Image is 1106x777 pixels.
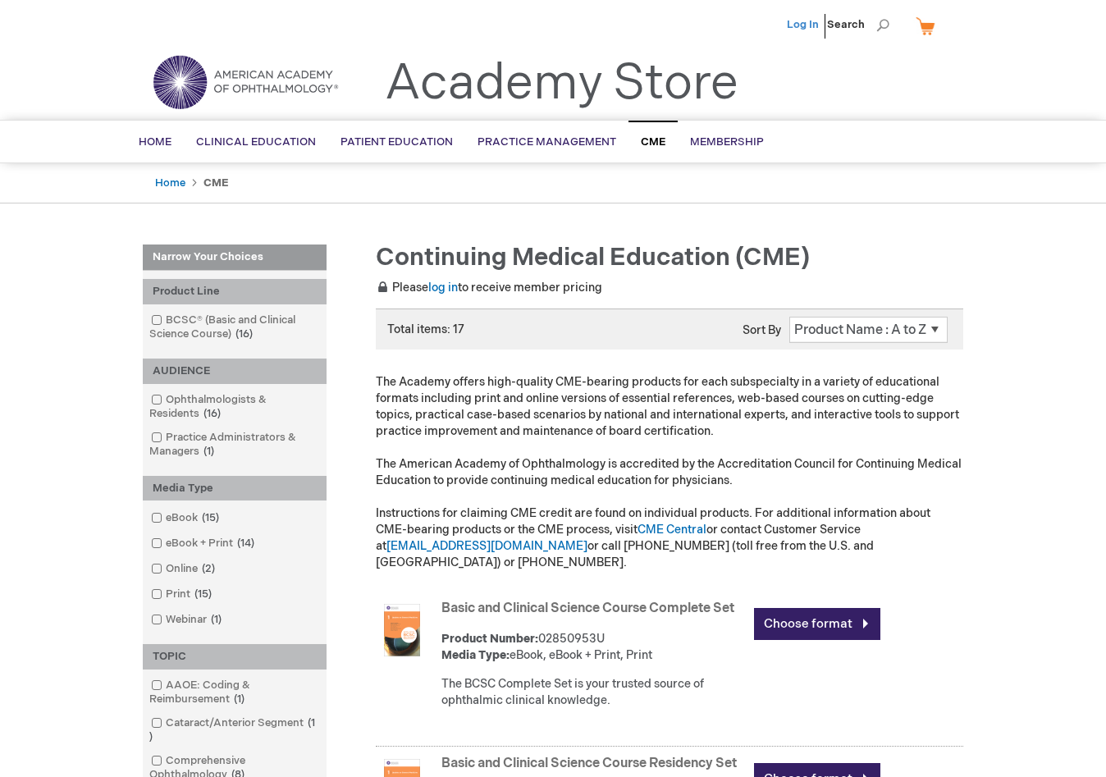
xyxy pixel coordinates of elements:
a: Webinar1 [147,612,228,628]
span: 1 [149,716,315,743]
a: Print15 [147,587,218,602]
strong: Narrow Your Choices [143,245,327,271]
div: 02850953U eBook, eBook + Print, Print [441,631,746,664]
a: Academy Store [385,54,738,113]
div: Product Line [143,279,327,304]
div: TOPIC [143,644,327,670]
a: Log In [787,18,819,31]
p: The Academy offers high-quality CME-bearing products for each subspecialty in a variety of educat... [376,374,963,571]
span: 15 [198,511,223,524]
span: 1 [199,445,218,458]
span: Search [827,8,889,41]
a: Basic and Clinical Science Course Complete Set [441,601,734,616]
span: Practice Management [478,135,616,149]
a: Choose format [754,608,880,640]
a: log in [428,281,458,295]
span: Total items: 17 [387,322,464,336]
a: [EMAIL_ADDRESS][DOMAIN_NAME] [386,539,587,553]
a: Cataract/Anterior Segment1 [147,715,322,745]
span: CME [641,135,665,149]
div: AUDIENCE [143,359,327,384]
a: Home [155,176,185,190]
span: Please to receive member pricing [376,281,602,295]
span: 2 [198,562,219,575]
strong: CME [203,176,229,190]
a: Ophthalmologists & Residents16 [147,392,322,422]
span: 16 [231,327,257,341]
a: eBook + Print14 [147,536,261,551]
strong: Product Number: [441,632,538,646]
span: Membership [690,135,764,149]
span: 14 [233,537,258,550]
span: 1 [207,613,226,626]
a: eBook15 [147,510,226,526]
span: Patient Education [340,135,453,149]
a: BCSC® (Basic and Clinical Science Course)16 [147,313,322,342]
a: Basic and Clinical Science Course Residency Set [441,756,737,771]
span: Continuing Medical Education (CME) [376,243,810,272]
a: Online2 [147,561,222,577]
span: Clinical Education [196,135,316,149]
span: 15 [190,587,216,601]
span: Home [139,135,171,149]
strong: Media Type: [441,648,510,662]
label: Sort By [743,323,781,337]
a: CME Central [638,523,706,537]
span: 1 [230,692,249,706]
span: 16 [199,407,225,420]
a: AAOE: Coding & Reimbursement1 [147,678,322,707]
a: Practice Administrators & Managers1 [147,430,322,459]
div: Media Type [143,476,327,501]
img: Basic and Clinical Science Course Complete Set [376,604,428,656]
div: The BCSC Complete Set is your trusted source of ophthalmic clinical knowledge. [441,676,746,709]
